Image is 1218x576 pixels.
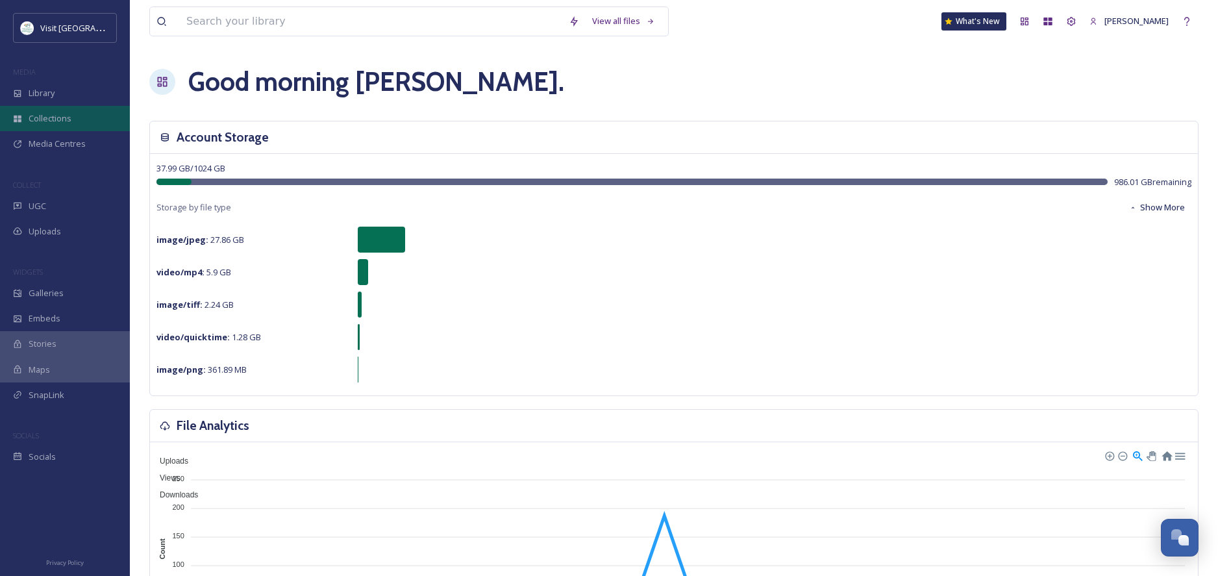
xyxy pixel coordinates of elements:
[29,364,50,376] span: Maps
[180,7,562,36] input: Search your library
[1161,519,1199,557] button: Open Chat
[150,490,198,499] span: Downloads
[941,12,1006,31] a: What's New
[1104,15,1169,27] span: [PERSON_NAME]
[156,331,230,343] strong: video/quicktime :
[177,416,249,435] h3: File Analytics
[13,180,41,190] span: COLLECT
[156,266,205,278] strong: video/mp4 :
[29,287,64,299] span: Galleries
[150,473,180,482] span: Views
[1104,451,1113,460] div: Zoom In
[40,21,141,34] span: Visit [GEOGRAPHIC_DATA]
[29,87,55,99] span: Library
[13,267,43,277] span: WIDGETS
[156,201,231,214] span: Storage by file type
[156,299,203,310] strong: image/tiff :
[156,364,247,375] span: 361.89 MB
[158,538,166,559] text: Count
[46,558,84,567] span: Privacy Policy
[29,338,56,350] span: Stories
[156,331,261,343] span: 1.28 GB
[586,8,662,34] a: View all files
[21,21,34,34] img: download%20%281%29.jpeg
[13,67,36,77] span: MEDIA
[1117,451,1126,460] div: Zoom Out
[156,234,208,245] strong: image/jpeg :
[1114,176,1191,188] span: 986.01 GB remaining
[1083,8,1175,34] a: [PERSON_NAME]
[1174,449,1185,460] div: Menu
[156,364,206,375] strong: image/png :
[29,138,86,150] span: Media Centres
[29,112,71,125] span: Collections
[1132,449,1143,460] div: Selection Zoom
[46,554,84,570] a: Privacy Policy
[1147,451,1154,459] div: Panning
[1161,449,1172,460] div: Reset Zoom
[156,234,244,245] span: 27.86 GB
[173,474,184,482] tspan: 250
[173,503,184,511] tspan: 200
[29,451,56,463] span: Socials
[29,200,46,212] span: UGC
[177,128,269,147] h3: Account Storage
[173,560,184,568] tspan: 100
[150,457,188,466] span: Uploads
[29,312,60,325] span: Embeds
[173,532,184,540] tspan: 150
[13,431,39,440] span: SOCIALS
[156,299,234,310] span: 2.24 GB
[29,389,64,401] span: SnapLink
[188,62,564,101] h1: Good morning [PERSON_NAME] .
[156,266,231,278] span: 5.9 GB
[29,225,61,238] span: Uploads
[156,162,225,174] span: 37.99 GB / 1024 GB
[1123,195,1191,220] button: Show More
